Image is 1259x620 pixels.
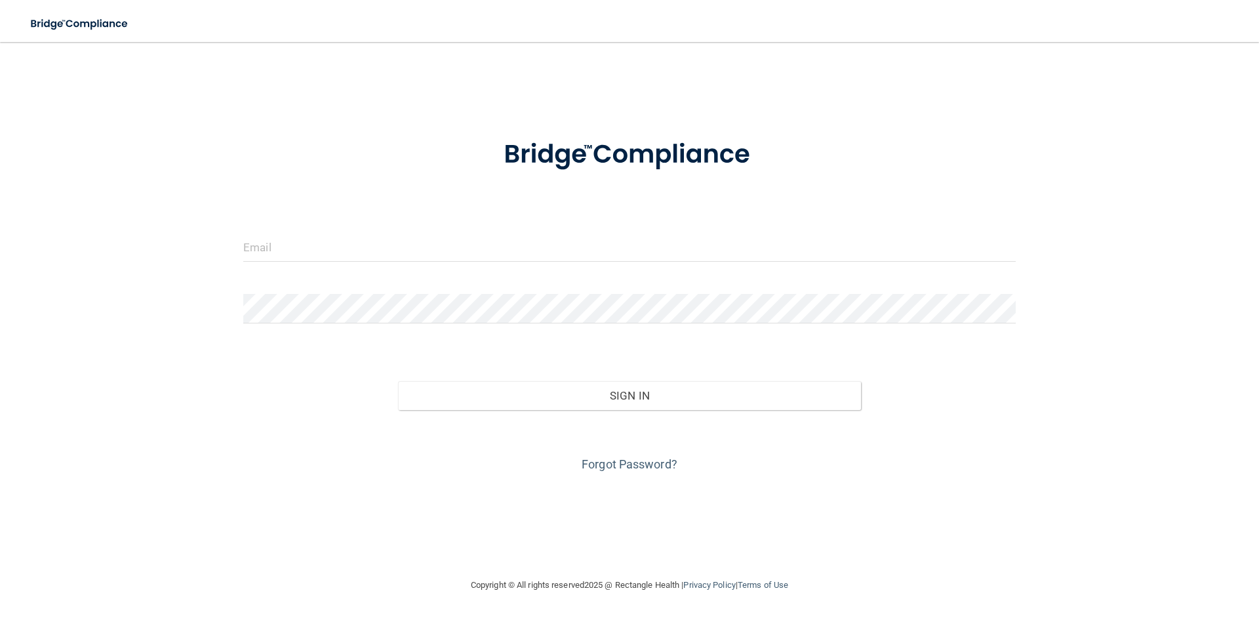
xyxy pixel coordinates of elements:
[20,10,140,37] img: bridge_compliance_login_screen.278c3ca4.svg
[738,580,788,590] a: Terms of Use
[477,121,782,189] img: bridge_compliance_login_screen.278c3ca4.svg
[683,580,735,590] a: Privacy Policy
[398,381,862,410] button: Sign In
[582,457,677,471] a: Forgot Password?
[243,232,1016,262] input: Email
[390,564,869,606] div: Copyright © All rights reserved 2025 @ Rectangle Health | |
